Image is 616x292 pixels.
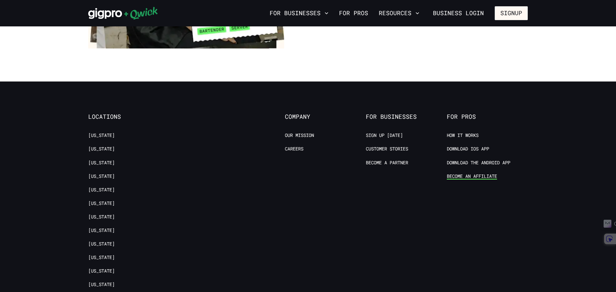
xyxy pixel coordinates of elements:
[267,8,331,19] button: For Businesses
[366,160,408,166] a: Become a Partner
[88,200,115,207] a: [US_STATE]
[366,132,403,139] a: Sign up [DATE]
[88,187,115,193] a: [US_STATE]
[447,113,528,120] span: For Pros
[88,268,115,274] a: [US_STATE]
[88,146,115,152] a: [US_STATE]
[366,113,447,120] span: For Businesses
[88,214,115,220] a: [US_STATE]
[447,132,479,139] a: How it Works
[88,113,169,120] span: Locations
[88,227,115,234] a: [US_STATE]
[427,6,489,20] a: Business Login
[285,132,314,139] a: Our Mission
[88,173,115,179] a: [US_STATE]
[88,281,115,288] a: [US_STATE]
[88,254,115,261] a: [US_STATE]
[447,146,489,152] a: Download IOS App
[285,113,366,120] span: Company
[336,8,371,19] a: For Pros
[88,241,115,247] a: [US_STATE]
[447,173,497,179] a: Become an Affiliate
[495,6,528,20] button: Signup
[447,160,510,166] a: Download the Android App
[88,160,115,166] a: [US_STATE]
[285,146,303,152] a: Careers
[376,8,422,19] button: Resources
[366,146,408,152] a: Customer stories
[88,132,115,139] a: [US_STATE]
